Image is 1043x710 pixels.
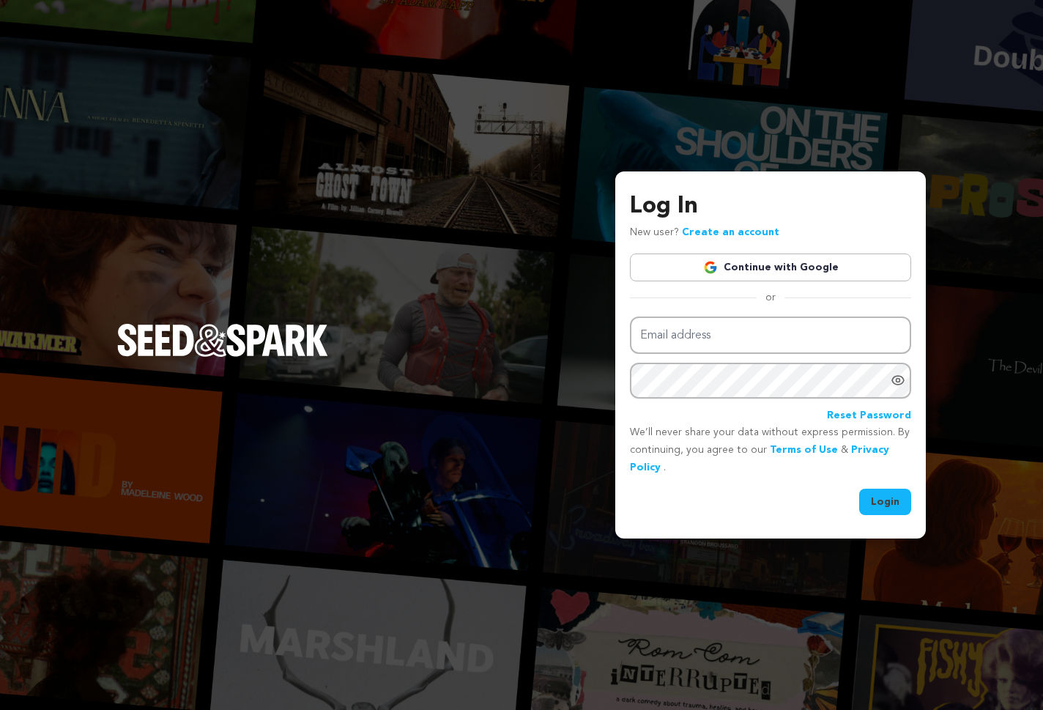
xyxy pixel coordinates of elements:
[630,224,779,242] p: New user?
[630,317,911,354] input: Email address
[827,407,911,425] a: Reset Password
[117,324,328,356] img: Seed&Spark Logo
[682,227,779,237] a: Create an account
[117,324,328,385] a: Seed&Spark Homepage
[630,424,911,476] p: We’ll never share your data without express permission. By continuing, you agree to our & .
[630,445,889,473] a: Privacy Policy
[630,254,911,281] a: Continue with Google
[770,445,838,455] a: Terms of Use
[703,260,718,275] img: Google logo
[859,489,911,515] button: Login
[891,373,905,388] a: Show password as plain text. Warning: this will display your password on the screen.
[757,290,784,305] span: or
[630,189,911,224] h3: Log In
